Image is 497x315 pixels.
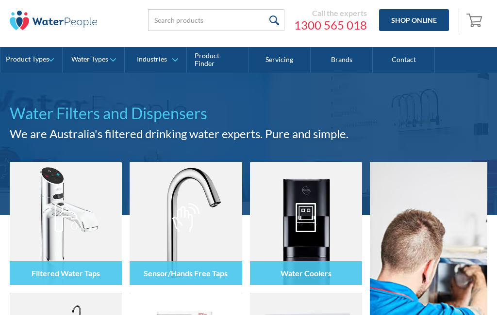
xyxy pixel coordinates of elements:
[187,47,249,73] a: Product Finder
[6,55,49,63] div: Product Types
[71,55,108,63] div: Water Types
[311,47,373,73] a: Brands
[137,55,167,63] div: Industries
[249,47,311,73] a: Servicing
[250,162,362,285] img: Water Coolers
[125,47,186,73] a: Industries
[464,9,487,32] a: Open cart
[63,47,124,73] a: Water Types
[373,47,435,73] a: Contact
[130,162,242,285] img: Sensor/Hands Free Taps
[281,268,331,278] h4: Water Coolers
[294,18,367,32] a: 1300 565 018
[10,162,122,285] img: Filtered Water Taps
[32,268,100,278] h4: Filtered Water Taps
[294,8,367,18] div: Call the experts
[466,12,485,28] img: shopping cart
[379,9,449,31] a: Shop Online
[0,47,62,73] a: Product Types
[10,11,97,30] img: The Water People
[148,9,284,31] input: Search products
[144,268,228,278] h4: Sensor/Hands Free Taps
